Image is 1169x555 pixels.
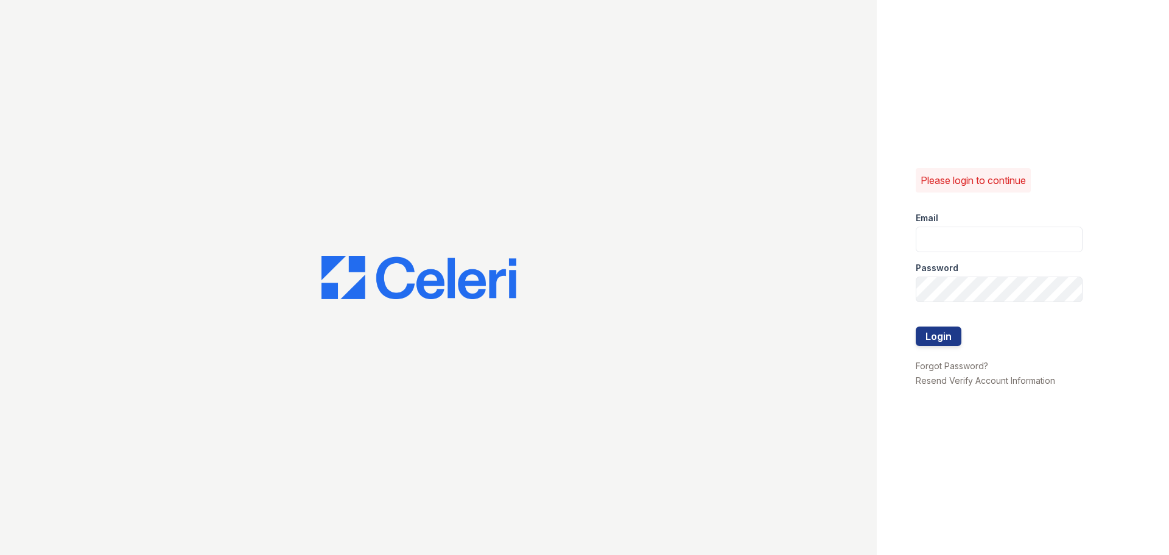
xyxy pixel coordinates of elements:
label: Password [916,262,958,274]
a: Forgot Password? [916,361,988,371]
label: Email [916,212,938,224]
button: Login [916,327,961,346]
p: Please login to continue [921,173,1026,188]
a: Resend Verify Account Information [916,375,1055,386]
img: CE_Logo_Blue-a8612792a0a2168367f1c8372b55b34899dd931a85d93a1a3d3e32e68fde9ad4.png [321,256,516,300]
